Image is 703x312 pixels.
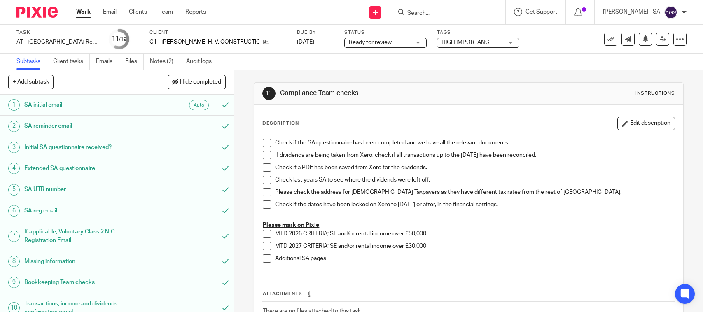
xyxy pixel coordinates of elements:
h1: SA UTR number [24,183,147,196]
a: Emails [96,54,119,70]
a: Files [125,54,144,70]
h1: SA reg email [24,205,147,217]
div: 11 [262,87,276,100]
p: Check if the SA questionnaire has been completed and we have all the relevant documents. [275,139,674,147]
p: Additional SA pages [275,254,674,263]
p: Check last years SA to see where the dividends were left off. [275,176,674,184]
p: [PERSON_NAME] - SA [603,8,660,16]
h1: SA reminder email [24,120,147,132]
p: MTD 2027 CRITERIA; SE and/or rental income over £30,000 [275,242,674,250]
a: Notes (2) [150,54,180,70]
div: Auto [189,100,209,110]
label: Status [344,29,427,36]
button: + Add subtask [8,75,54,89]
a: Audit logs [186,54,218,70]
h1: Extended SA questionnaire [24,162,147,175]
div: 9 [8,277,20,288]
span: [DATE] [297,39,314,45]
a: Client tasks [53,54,90,70]
div: 11 [112,34,126,44]
h1: Initial SA questionnaire received? [24,141,147,154]
h1: Missing information [24,255,147,268]
div: AT - SA Return - PE 05-04-2025 [16,38,99,46]
div: 2 [8,121,20,132]
div: 1 [8,99,20,111]
label: Tags [437,29,519,36]
label: Due by [297,29,334,36]
p: Description [262,120,299,127]
p: C1 - [PERSON_NAME] H. V. CONSTRUCTION LTD [149,38,259,46]
a: Reports [185,8,206,16]
img: svg%3E [664,6,677,19]
a: Work [76,8,91,16]
img: Pixie [16,7,58,18]
a: Email [103,8,117,16]
a: Team [159,8,173,16]
span: HIGH IMPORTANCE [441,40,493,45]
p: MTD 2026 CRITERIA; SE and/or rental income over £50,000 [275,230,674,238]
p: Check if a PDF has been saved from Xero for the dividends. [275,163,674,172]
h1: SA initial email [24,99,147,111]
div: 7 [8,231,20,242]
button: Edit description [617,117,675,130]
span: Get Support [525,9,557,15]
h1: Compliance Team checks [280,89,486,98]
button: Hide completed [168,75,226,89]
div: 8 [8,256,20,267]
div: 5 [8,184,20,196]
p: Please check the address for [DEMOGRAPHIC_DATA] Taxpayers as they have different tax rates from t... [275,188,674,196]
a: Clients [129,8,147,16]
div: 6 [8,205,20,217]
div: 3 [8,142,20,153]
div: AT - [GEOGRAPHIC_DATA] Return - PE [DATE] [16,38,99,46]
span: Hide completed [180,79,221,86]
label: Client [149,29,287,36]
span: Ready for review [349,40,392,45]
a: Subtasks [16,54,47,70]
p: If dividends are being taken from Xero, check if all transactions up to the [DATE] have been reco... [275,151,674,159]
h1: If applicable, Voluntary Class 2 NIC Registration Email [24,226,147,247]
div: 4 [8,163,20,174]
span: Attachments [263,291,302,296]
h1: Bookkeeping Team checks [24,276,147,289]
small: /19 [119,37,126,42]
label: Task [16,29,99,36]
div: Instructions [635,90,675,97]
input: Search [406,10,481,17]
u: Please mark on Pixie [263,222,319,228]
p: Check if the dates have been locked on Xero to [DATE] or after, in the financial settings. [275,200,674,209]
